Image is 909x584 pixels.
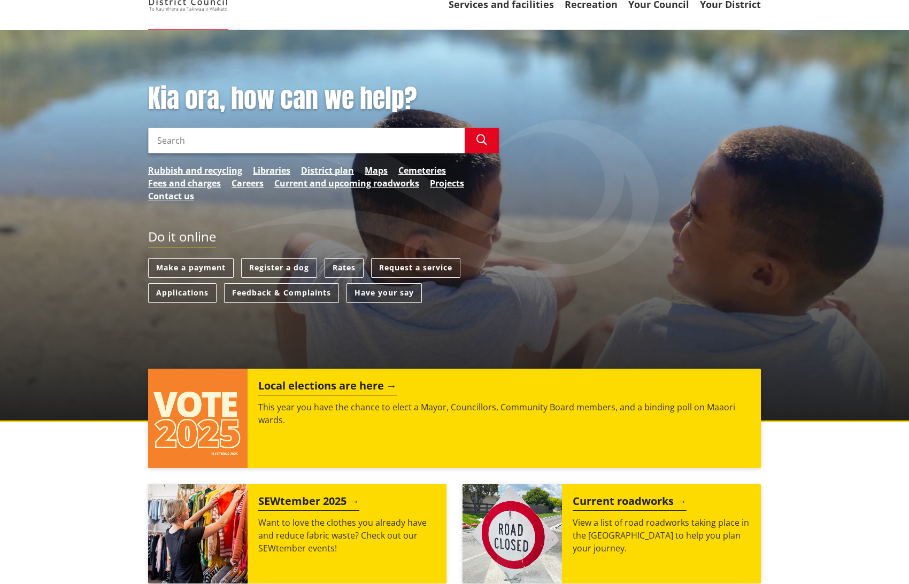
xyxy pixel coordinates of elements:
[463,484,761,583] a: Current roadworks View a list of road roadworks taking place in the [GEOGRAPHIC_DATA] to help you...
[573,516,750,555] p: View a list of road roadworks taking place in the [GEOGRAPHIC_DATA] to help you plan your journey.
[371,258,460,278] a: Request a service
[258,379,397,395] h2: Local elections are here
[274,177,419,190] a: Current and upcoming roadworks
[301,164,354,177] a: District plan
[232,177,264,190] a: Careers
[224,283,339,303] a: Feedback & Complaints
[148,229,216,248] h2: Do it online
[148,484,248,583] img: SEWtember
[430,177,464,190] a: Projects
[148,369,761,468] a: Local elections are here This year you have the chance to elect a Mayor, Councillors, Community B...
[463,484,562,583] img: Road closed sign
[258,495,359,511] h2: SEWtember 2025
[258,401,750,426] p: This year you have the chance to elect a Mayor, Councillors, Community Board members, and a bindi...
[148,190,194,203] a: Contact us
[258,516,436,555] p: Want to love the clothes you already have and reduce fabric waste? Check out our SEWtember events!
[148,164,242,177] a: Rubbish and recycling
[148,283,217,303] a: Applications
[365,164,388,177] a: Maps
[860,539,898,578] iframe: Messenger Launcher
[148,369,248,468] img: Vote 2025
[148,177,221,190] a: Fees and charges
[241,258,317,278] a: Register a dog
[148,484,446,583] a: SEWtember 2025 Want to love the clothes you already have and reduce fabric waste? Check out our S...
[325,258,364,278] a: Rates
[398,164,446,177] a: Cemeteries
[346,283,422,303] a: Have your say
[148,83,499,114] h1: Kia ora, how can we help?
[148,128,465,153] input: Search input
[148,258,234,278] a: Make a payment
[573,495,687,511] h2: Current roadworks
[253,164,290,177] a: Libraries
